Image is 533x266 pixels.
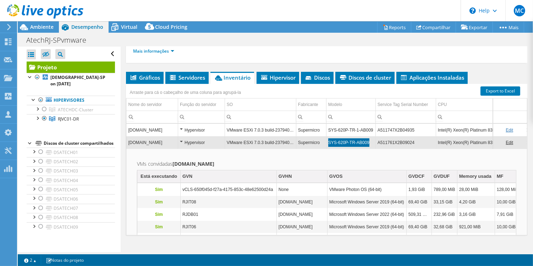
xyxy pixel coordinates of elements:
[137,183,180,196] td: Column Está executando, Value Yes
[58,116,79,122] span: RJVC01-DR
[126,99,178,111] td: Nome do servidor Column
[406,183,432,196] td: Column GVDCF, Value 1,93 GiB
[178,99,225,111] td: Função do servidor Column
[375,99,436,111] td: Service Tag Serial Number Column
[169,74,205,81] span: Servidores
[41,256,89,265] a: Notas do projeto
[225,136,296,149] td: Column SO, Value VMware ESXi 7.0.3 build-23794027
[457,170,495,183] td: Memory usada Column
[327,196,406,208] td: Column GVOS, Value Microsoft Windows Server 2019 (64-bit)
[27,96,115,105] a: Hipervisores
[327,221,406,233] td: Column GVOS, Value Microsoft Windows Server 2019 (64-bit)
[276,221,327,233] td: Column GVHN, Value RJIT06.atech.local.br
[375,111,436,123] td: Column Service Tag Serial Number, Filter cell
[27,62,115,73] a: Projeto
[126,124,178,136] td: Column Nome do servidor, Value vmdrvrj-02.atech.local.br
[434,172,450,181] div: GVDUF
[406,221,432,233] td: Column GVDCF, Value 69,40 GiB
[495,170,520,183] td: MF Column
[27,185,115,194] a: DSATECH05
[27,222,115,232] a: DSATECH09
[279,172,292,181] div: GVHN
[180,233,276,246] td: Column GVN, Value SPIT28_DR
[128,100,162,109] div: Nome do servidor
[377,22,411,33] a: Reports
[126,84,527,235] div: Data grid
[276,170,327,183] td: GVHN Column
[378,100,428,109] div: Service Tag Serial Number
[137,208,180,221] td: Column Está executando, Value Yes
[296,99,326,111] td: Fabricante Column
[27,157,115,166] a: DSATECH02
[432,196,457,208] td: Column GVDUF, Value 33,15 GiB
[432,183,457,196] td: Column GVDUF, Value 789,00 MiB
[276,196,327,208] td: Column GVHN, Value RJIT08.atech.local.br
[71,23,103,30] span: Desempenho
[495,221,520,233] td: Column MF, Value 10,00 GiB
[130,74,160,81] span: Gráficos
[133,48,174,54] a: Mais informações
[225,111,296,123] td: Column SO, Filter cell
[327,233,406,246] td: Column GVOS, Value Microsoft Windows Server 2019 (64-bit)
[514,5,525,16] span: MC
[227,100,233,109] div: SO
[375,136,436,149] td: Column Service Tag Serial Number, Value A511761X2B09024
[497,172,504,181] div: MF
[438,100,447,109] div: CPU
[50,74,105,87] b: [DEMOGRAPHIC_DATA]-SP on [DATE]
[432,170,457,183] td: GVDUF Column
[180,208,276,221] td: Column GVN, Value RJDB01
[139,223,178,231] p: Sim
[469,7,476,14] svg: \n
[180,196,276,208] td: Column GVN, Value RJIT08
[406,208,432,221] td: Column GVDCF, Value 509,31 GiB
[304,74,330,81] span: Discos
[44,139,115,148] div: Discos de cluster compartilhados
[260,74,296,81] span: Hipervisor
[456,22,493,33] a: Exportar
[128,87,243,97] div: Arraste para cá o cabeçalho de uma coluna para agrupá-la
[276,183,327,196] td: Column GVHN, Value None
[411,22,456,33] a: Compartilhar
[457,208,495,221] td: Column Memory usada, Value 3,16 GiB
[298,100,318,109] div: Fabricante
[27,194,115,203] a: DSATECH06
[180,221,276,233] td: Column GVN, Value RJIT06
[326,111,375,123] td: Column Modelo, Filter cell
[328,100,342,109] div: Modelo
[137,221,180,233] td: Column Está executando, Value Yes
[327,208,406,221] td: Column GVOS, Value Microsoft Windows Server 2022 (64-bit)
[180,100,216,109] div: Função do servidor
[30,23,54,30] span: Ambiente
[432,208,457,221] td: Column GVDUF, Value 232,96 GiB
[493,22,524,33] a: Mais
[432,221,457,233] td: Column GVDUF, Value 32,68 GiB
[27,114,115,123] a: RJVC01-DR
[172,160,214,167] b: [DOMAIN_NAME]
[326,124,375,136] td: Column Modelo, Value SYS-620P-TR-1-AB009
[457,196,495,208] td: Column Memory usada, Value 4,20 GiB
[375,124,436,136] td: Column Service Tag Serial Number, Value A511747X2B04935
[27,105,115,114] a: ATECHDC-Cluster
[178,111,225,123] td: Column Função do servidor, Filter cell
[126,136,178,149] td: Column Nome do servidor, Value vmdrvrj-01.atech.local.br
[506,128,513,133] a: Edit
[141,172,177,181] div: Está executando
[58,107,93,113] span: ATECHDC-Cluster
[139,210,178,219] p: Sim
[139,198,178,206] p: Sim
[457,221,495,233] td: Column Memory usada, Value 921,00 MiB
[400,74,464,81] span: Aplicações Instaladas
[139,185,178,194] p: Sim
[155,23,187,30] span: Cloud Pricing
[19,256,41,265] a: 2
[432,233,457,246] td: Column GVDUF, Value 59,23 GiB
[495,208,520,221] td: Column MF, Value 7,91 GiB
[225,124,296,136] td: Column SO, Value VMware ESXi 7.0.3 build-23794027
[126,111,178,123] td: Column Nome do servidor, Filter cell
[406,170,432,183] td: GVDCF Column
[182,172,192,181] div: GVN
[23,36,97,44] h1: AtechRJ-SPvmware
[457,183,495,196] td: Column Memory usada, Value 28,00 MiB
[27,204,115,213] a: DSATECH07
